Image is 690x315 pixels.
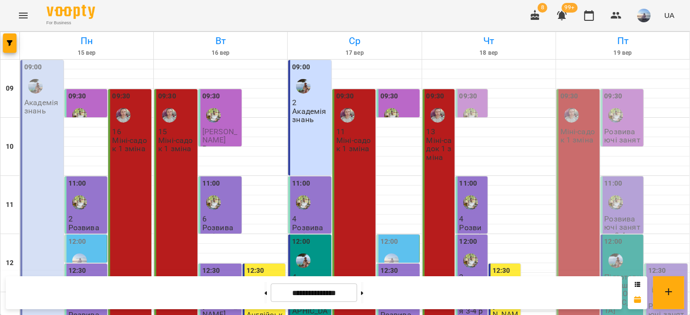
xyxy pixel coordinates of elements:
[608,253,623,268] img: Чалик Ганна Серніївна
[158,127,196,136] p: 15
[605,215,642,248] p: Розвиваючі заняття 3-4 роки
[28,79,43,94] img: Чалик Ганна Серніївна
[289,48,420,58] h6: 17 вер
[202,266,220,276] label: 12:30
[292,107,329,124] p: Академія знань
[21,33,152,48] h6: Пн
[493,266,510,276] label: 12:30
[21,48,152,58] h6: 15 вер
[460,236,477,247] label: 12:00
[660,6,678,24] button: UA
[384,253,399,268] img: Анна Петренко
[155,48,286,58] h6: 16 вер
[608,108,623,123] img: Шевченко Катерина Олегівна
[460,91,477,102] label: 09:30
[68,215,106,223] p: 2
[6,200,14,210] h6: 11
[336,127,374,136] p: 11
[112,127,149,136] p: 16
[292,62,310,73] label: 09:00
[605,236,623,247] label: 12:00
[158,91,176,102] label: 09:30
[24,62,42,73] label: 09:00
[340,108,355,123] img: Мармур Тетяна Олександрівна
[206,195,221,210] img: Шевченко Катерина Олегівна
[112,91,130,102] label: 09:30
[68,266,86,276] label: 12:30
[47,5,95,19] img: Voopty Logo
[380,236,398,247] label: 12:00
[155,33,286,48] h6: Вт
[424,33,554,48] h6: Чт
[296,253,311,268] img: Чалик Ганна Серніївна
[564,108,579,123] img: Мармур Тетяна Олександрівна
[560,91,578,102] label: 09:30
[202,91,220,102] label: 09:30
[430,108,445,123] img: Мармур Тетяна Олександрівна
[112,136,149,153] p: Міні-садок 1 зміна
[47,20,95,26] span: For Business
[427,136,453,161] p: Міні-садок 1 зміна
[68,236,86,247] label: 12:00
[292,236,310,247] label: 12:00
[72,195,87,210] img: Шевченко Катерина Олегівна
[202,127,237,144] span: [PERSON_NAME]
[605,178,623,189] label: 11:00
[296,79,311,94] img: Чалик Ганна Серніївна
[380,266,398,276] label: 12:30
[560,127,598,144] p: Міні-садок 1 зміна
[463,108,478,123] img: Шевченко Катерина Олегівна
[68,223,106,257] p: Розвиваючі заняття 3-4 роки
[427,91,444,102] label: 09:30
[463,195,478,210] img: Шевченко Катерина Олегівна
[202,223,240,257] p: Розвиваючі заняття 3-4 роки
[463,253,478,268] div: Шевченко Катерина Олегівна
[68,178,86,189] label: 11:00
[460,223,486,265] p: Розвиваючі заняття 3-4 роки
[637,9,651,22] img: a5695baeaf149ad4712b46ffea65b4f5.jpg
[289,33,420,48] h6: Ср
[72,108,87,123] img: Шевченко Катерина Олегівна
[158,136,196,153] p: Міні-садок 1 зміна
[292,178,310,189] label: 11:00
[162,108,177,123] div: Мармур Тетяна Олександрівна
[336,136,374,153] p: Міні-садок 1 зміна
[605,127,642,161] p: Розвиваючі заняття малюки 2+
[538,3,547,13] span: 8
[202,215,240,223] p: 6
[336,91,354,102] label: 09:30
[562,3,578,13] span: 99+
[202,178,220,189] label: 11:00
[116,108,131,123] div: Мармур Тетяна Олександрівна
[605,91,623,102] label: 09:30
[292,223,329,257] p: Розвиваючі заняття 3-4 роки
[206,108,221,123] img: Шевченко Катерина Олегівна
[648,266,666,276] label: 12:30
[292,98,329,107] p: 2
[608,195,623,210] img: Шевченко Катерина Олегівна
[384,108,399,123] img: Шевченко Катерина Олегівна
[202,144,240,178] p: Розвиваючі заняття малюки 2+
[296,195,311,210] img: Шевченко Катерина Олегівна
[6,258,14,268] h6: 12
[72,253,87,268] img: Анна Петренко
[6,83,14,94] h6: 09
[6,142,14,152] h6: 10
